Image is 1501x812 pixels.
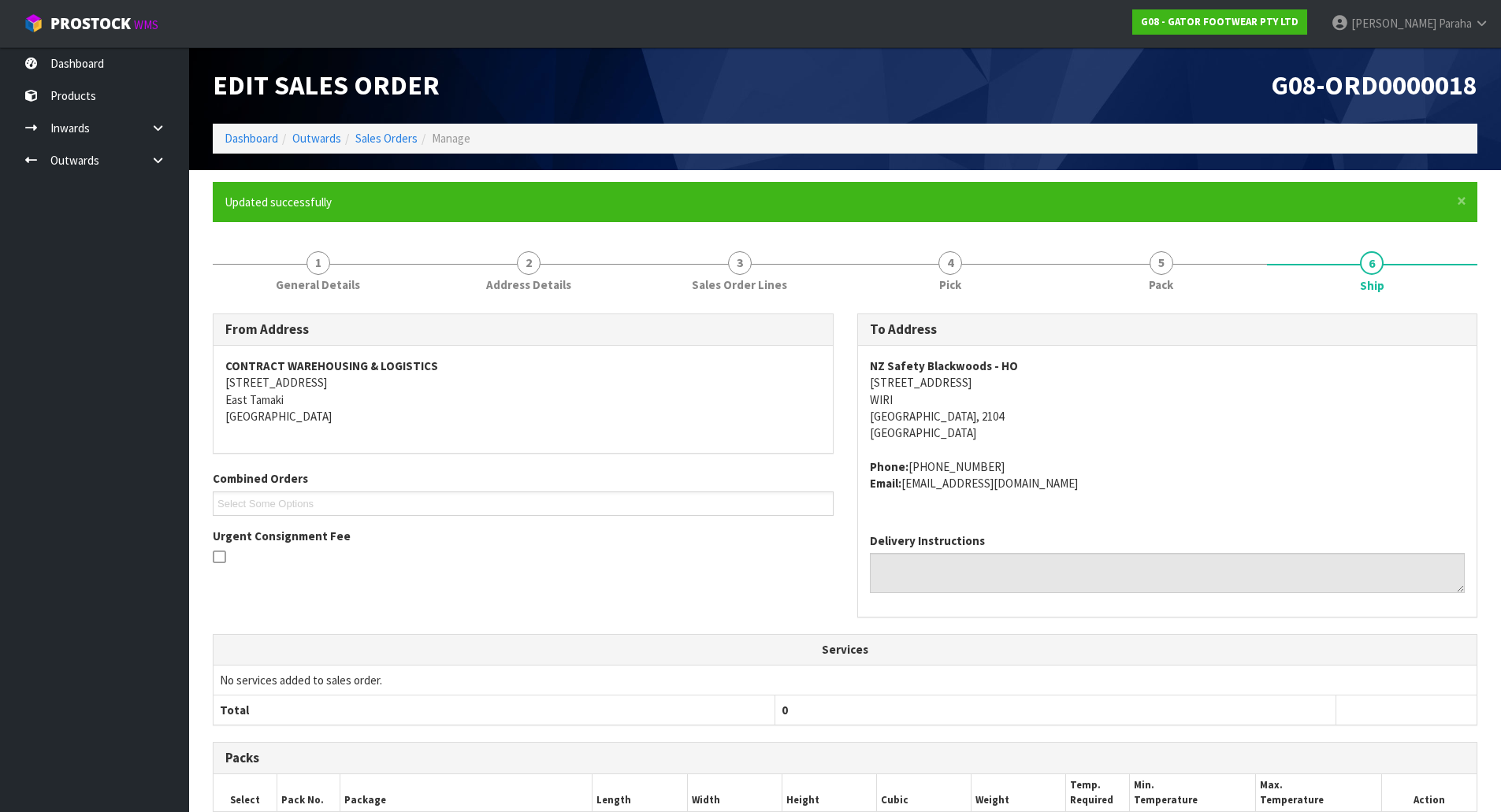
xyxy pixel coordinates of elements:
[225,131,278,146] a: Dashboard
[870,458,1466,492] address: [PHONE_NUMBER] [EMAIL_ADDRESS][DOMAIN_NAME]
[134,17,158,32] small: WMS
[225,322,821,337] h3: From Address
[355,131,418,146] a: Sales Orders
[213,69,440,102] span: Edit Sales Order
[687,774,782,811] th: Width
[870,459,908,474] strong: phone
[870,476,901,491] strong: email
[1457,190,1466,212] span: ×
[292,131,341,146] a: Outwards
[972,774,1066,811] th: Weight
[225,751,1465,766] h3: Packs
[939,276,961,293] span: Pick
[1351,16,1436,31] span: [PERSON_NAME]
[1141,15,1299,28] strong: G08 - GATOR FOOTWEAR PTY LTD
[214,695,775,725] th: Total
[692,276,787,293] span: Sales Order Lines
[24,13,43,33] img: cube-alt.png
[225,358,821,425] address: [STREET_ADDRESS] East Tamaki [GEOGRAPHIC_DATA]
[782,774,876,811] th: Height
[213,528,351,544] label: Urgent Consignment Fee
[1360,251,1384,275] span: 6
[50,13,131,34] span: ProStock
[938,251,962,275] span: 4
[1255,774,1381,811] th: Max. Temperature
[213,470,308,487] label: Combined Orders
[1149,276,1173,293] span: Pack
[1360,277,1384,294] span: Ship
[214,665,1477,695] td: No services added to sales order.
[870,532,985,549] label: Delivery Instructions
[277,774,340,811] th: Pack No.
[432,131,470,146] span: Manage
[1271,69,1477,102] span: G08-ORD0000018
[1382,774,1477,811] th: Action
[214,635,1477,665] th: Services
[276,276,360,293] span: General Details
[1132,9,1307,35] a: G08 - GATOR FOOTWEAR PTY LTD
[1129,774,1255,811] th: Min. Temperature
[225,195,332,209] span: Updated successfully
[870,322,1466,337] h3: To Address
[877,774,972,811] th: Cubic
[782,703,788,717] span: 0
[593,774,687,811] th: Length
[1439,16,1472,31] span: Paraha
[1066,774,1129,811] th: Temp. Required
[225,358,438,373] strong: CONTRACT WAREHOUSING & LOGISTICS
[307,251,330,275] span: 1
[1150,251,1173,275] span: 5
[517,251,541,275] span: 2
[214,774,277,811] th: Select
[340,774,593,811] th: Package
[870,358,1018,373] strong: NZ Safety Blackwoods - HO
[486,276,571,293] span: Address Details
[870,358,1466,442] address: [STREET_ADDRESS] WIRI [GEOGRAPHIC_DATA], 2104 [GEOGRAPHIC_DATA]
[728,251,752,275] span: 3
